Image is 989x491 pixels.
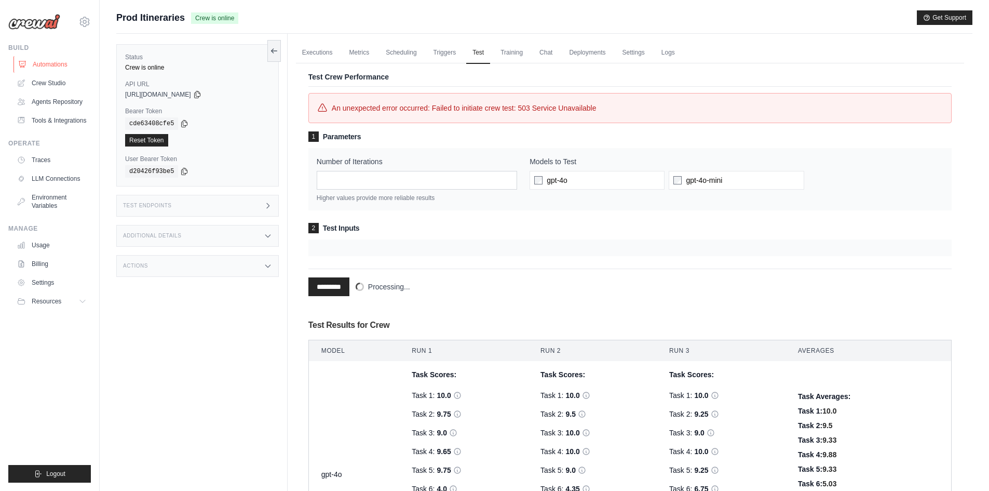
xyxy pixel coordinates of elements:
span: An unexpected error occurred: Failed to initiate crew test: 503 Service Unavailable [332,102,597,114]
p: Test Crew Performance [308,72,952,82]
a: Automations [13,56,92,73]
th: Run 1 [399,340,528,362]
div: Task 3: [669,428,773,438]
span: 9.33 [822,465,836,473]
a: Traces [12,152,91,168]
span: 5.03 [822,480,836,488]
label: User Bearer Token [125,155,270,163]
div: Task 2: [669,409,773,419]
th: Model [308,340,399,362]
div: Task 5: [798,464,939,474]
span: 2 [308,223,319,233]
div: Task 2: [798,420,939,431]
div: Task 3: [540,428,644,438]
span: 9.33 [822,436,836,444]
span: 10.0 [565,446,579,457]
a: LLM Connections [12,170,91,187]
span: Crew is online [191,12,238,24]
a: Metrics [343,42,376,64]
div: Manage [8,224,91,233]
span: 10.0 [565,390,579,401]
div: Task 5: [669,465,773,475]
span: Logout [46,470,65,478]
span: Resources [32,297,61,306]
h3: Additional Details [123,233,181,239]
label: Status [125,53,270,61]
a: Triggers [427,42,463,64]
div: Task 5: [412,465,516,475]
h3: Test Inputs [308,223,952,233]
a: Crew Studio [12,75,91,91]
div: Task 4: [540,446,644,457]
code: d20426f93be5 [125,165,178,178]
span: gpt-4o-mini [686,175,722,185]
span: 1 [308,131,319,142]
div: Widget de chat [937,441,989,491]
span: 9.5 [822,421,832,430]
span: 9.65 [437,446,451,457]
a: Settings [616,42,651,64]
a: Tools & Integrations [12,112,91,129]
div: Task 6: [798,479,939,489]
label: Bearer Token [125,107,270,115]
div: Task 2: [412,409,516,419]
div: Task 4: [669,446,773,457]
label: Number of Iterations [317,156,517,167]
a: Logs [655,42,681,64]
div: Task 1: [540,390,644,401]
input: gpt-4o [534,176,543,184]
code: cde63408cfe5 [125,117,178,130]
a: Environment Variables [12,189,91,214]
span: 10.0 [822,407,836,415]
div: Crew is online [125,63,270,72]
span: 10.0 [437,390,451,401]
a: Settings [12,274,91,291]
span: 9.25 [694,409,708,419]
span: 9.25 [694,465,708,475]
th: Run 3 [657,340,785,362]
span: 9.0 [437,428,447,438]
a: Chat [533,42,559,64]
div: Task 3: [412,428,516,438]
div: Build [8,44,91,52]
th: Run 2 [528,340,657,362]
span: 9.75 [437,409,451,419]
button: Get Support [917,10,972,25]
iframe: Chat Widget [937,441,989,491]
a: Executions [296,42,339,64]
div: Task 3: [798,435,939,445]
span: 9.88 [822,450,836,459]
div: Task 4: [798,449,939,460]
h3: Test Endpoints [123,203,172,209]
h3: Actions [123,263,148,269]
div: Operate [8,139,91,148]
p: Higher values provide more reliable results [317,194,517,202]
a: Training [494,42,529,64]
th: Averages [785,340,952,362]
label: Models to Test [530,156,943,167]
div: Task 5: [540,465,644,475]
h3: Parameters [308,131,952,142]
label: API URL [125,80,270,88]
div: Task 1: [669,390,773,401]
button: Resources [12,293,91,310]
span: gpt-4o [547,175,567,185]
a: Billing [12,256,91,272]
span: Prod Itineraries [116,10,185,25]
span: Processing... [368,282,410,292]
span: 9.0 [694,428,704,438]
button: Logout [8,465,91,483]
div: Task 2: [540,409,644,419]
a: Agents Repository [12,94,91,110]
input: gpt-4o-mini [673,176,682,184]
span: Task Scores: [540,370,585,379]
a: Usage [12,237,91,254]
span: 9.75 [437,465,451,475]
a: Deployments [563,42,612,64]
a: Reset Token [125,134,168,147]
span: 10.0 [694,390,708,401]
a: Scheduling [380,42,423,64]
a: Test [466,42,490,64]
span: Task Averages: [798,392,850,401]
span: 9.0 [565,465,575,475]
